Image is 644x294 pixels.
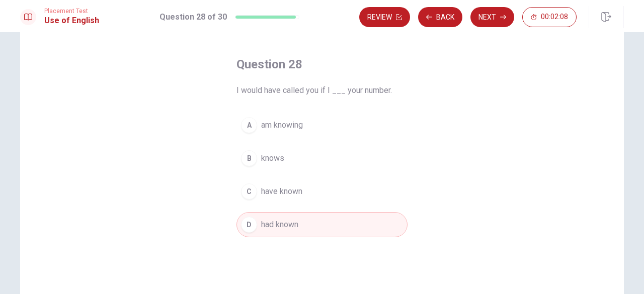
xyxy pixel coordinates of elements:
[236,84,408,96] span: I would have called you if I ___ your number.
[236,56,408,72] h4: Question 28
[236,212,408,237] button: Dhad known
[236,113,408,138] button: Aam knowing
[241,117,257,133] div: A
[418,7,462,27] button: Back
[261,119,303,131] span: am knowing
[159,11,227,23] h1: Question 28 of 30
[44,8,99,15] span: Placement Test
[261,219,298,231] span: had known
[522,7,577,27] button: 00:02:08
[241,183,257,200] div: C
[236,146,408,171] button: Bknows
[261,185,302,198] span: have known
[241,217,257,233] div: D
[44,15,99,27] h1: Use of English
[541,13,568,21] span: 00:02:08
[261,152,284,164] span: knows
[236,179,408,204] button: Chave known
[241,150,257,166] div: B
[470,7,514,27] button: Next
[359,7,410,27] button: Review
